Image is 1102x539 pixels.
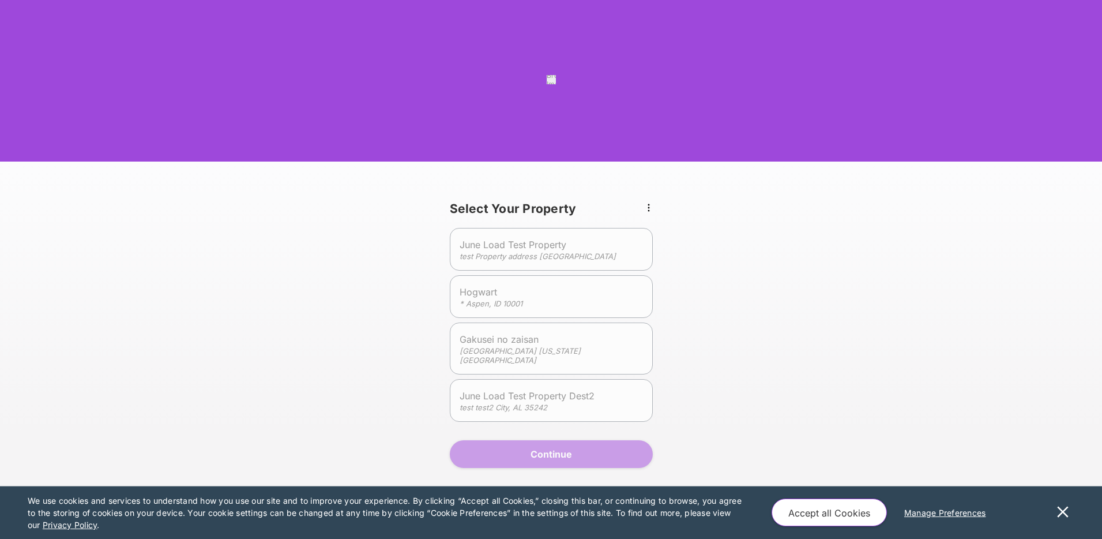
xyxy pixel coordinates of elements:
em: test test2 City, AL 35242 [460,403,547,412]
span: June Load Test Property Dest2 [460,389,625,403]
span: Gakusei no zaisan [460,332,625,346]
button: Accept all Cookies [772,499,887,526]
button: Continue [450,440,653,468]
span: Hogwart [460,285,625,299]
em: * Aspen, ID 10001 [460,299,522,308]
span: June Load Test Property [460,238,625,252]
span: Select Your Property [450,201,577,216]
u: Manage Preferences [904,508,991,518]
em: test Property address [GEOGRAPHIC_DATA] [460,252,616,261]
p: We use cookies and services to understand how you use our site and to improve your experience. By... [28,495,747,531]
u: Privacy Policy [43,520,97,530]
em: [GEOGRAPHIC_DATA] [US_STATE][GEOGRAPHIC_DATA] [460,346,581,365]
